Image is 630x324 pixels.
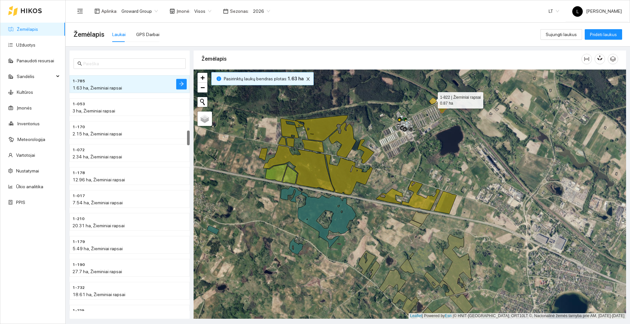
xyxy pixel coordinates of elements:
[16,168,39,173] a: Nustatymai
[17,121,40,126] a: Inventorius
[287,76,304,81] b: 1.63 ha
[170,9,175,14] span: shop
[409,313,626,319] div: | Powered by © HNIT-[GEOGRAPHIC_DATA]; ORT10LT ©, Nacionalinė žemės tarnyba prie AM, [DATE]-[DATE]
[73,246,123,251] span: 5.49 ha, Žieminiai rapsai
[83,60,182,67] input: Paieška
[121,6,158,16] span: Groward Group
[198,73,207,83] a: Zoom in
[73,285,85,291] span: 1-732
[112,31,126,38] div: Laukai
[540,32,582,37] a: Sujungti laukus
[73,308,84,314] span: 1-229
[77,61,82,66] span: search
[17,70,54,83] span: Sandėlis
[73,78,85,84] span: 1-785
[177,8,190,15] span: Įmonė :
[17,27,38,32] a: Žemėlapis
[230,8,249,15] span: Sezonas :
[17,105,32,111] a: Įmonės
[73,101,85,107] span: 1-053
[73,5,87,18] button: menu-fold
[73,170,85,176] span: 1-178
[73,29,104,40] span: Žemėlapis
[198,83,207,92] a: Zoom out
[73,269,122,274] span: 27.7 ha, Žieminiai rapsai
[217,76,221,81] span: info-circle
[17,58,54,63] a: Panaudoti resursai
[201,50,581,68] div: Žemėlapis
[572,9,622,14] span: [PERSON_NAME]
[198,111,212,126] a: Layers
[304,77,312,81] span: close
[590,31,617,38] span: Pridėti laukus
[200,73,205,82] span: +
[540,29,582,40] button: Sujungti laukus
[73,223,125,228] span: 20.31 ha, Žieminiai rapsai
[410,314,422,318] a: Leaflet
[73,131,122,136] span: 2.15 ha, Žieminiai rapsai
[200,83,205,91] span: −
[194,6,211,16] span: Visos
[73,193,85,199] span: 1-017
[582,56,592,62] span: column-width
[16,152,35,158] a: Vartotojai
[101,8,117,15] span: Aplinka :
[223,9,228,14] span: calendar
[73,147,85,153] span: 1-072
[73,154,122,159] span: 2.34 ha, Žieminiai rapsai
[94,9,100,14] span: layout
[253,6,270,16] span: 2026
[224,75,304,82] span: Pasirinktų laukų bendras plotas :
[73,124,85,130] span: 1-170
[546,31,577,38] span: Sujungti laukus
[581,54,592,64] button: column-width
[16,42,35,48] a: Užduotys
[585,32,622,37] a: Pridėti laukus
[453,314,454,318] span: |
[73,200,123,205] span: 7.54 ha, Žieminiai rapsai
[16,184,43,189] a: Ūkio analitika
[73,239,85,245] span: 1-179
[17,137,45,142] a: Meteorologija
[17,90,33,95] a: Kultūros
[549,6,559,16] span: LT
[73,216,85,222] span: 1-210
[73,292,125,297] span: 18.61 ha, Žieminiai rapsai
[179,81,184,88] span: arrow-right
[136,31,159,38] div: GPS Darbai
[304,75,312,83] button: close
[77,8,83,14] span: menu-fold
[198,97,207,107] button: Initiate a new search
[73,108,115,113] span: 3 ha, Žieminiai rapsai
[176,79,187,90] button: arrow-right
[16,200,25,205] a: PPIS
[73,177,125,182] span: 12.96 ha, Žieminiai rapsai
[577,6,579,17] span: L
[445,314,452,318] a: Esri
[73,85,122,91] span: 1.63 ha, Žieminiai rapsai
[585,29,622,40] button: Pridėti laukus
[73,262,85,268] span: 1-190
